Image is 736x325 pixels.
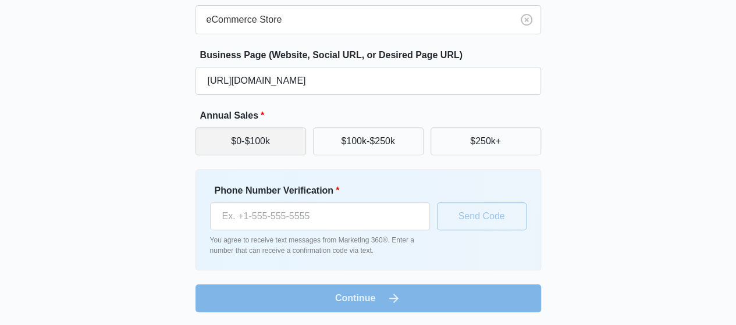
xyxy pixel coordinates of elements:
button: $100k-$250k [313,127,424,155]
label: Phone Number Verification [215,184,435,198]
label: Annual Sales [200,109,546,123]
input: e.g. janesplumbing.com [195,67,541,95]
p: You agree to receive text messages from Marketing 360®. Enter a number that can receive a confirm... [210,235,430,256]
button: Clear [517,10,536,29]
label: Business Page (Website, Social URL, or Desired Page URL) [200,48,546,62]
input: Ex. +1-555-555-5555 [210,202,430,230]
button: $250k+ [431,127,541,155]
button: $0-$100k [195,127,306,155]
